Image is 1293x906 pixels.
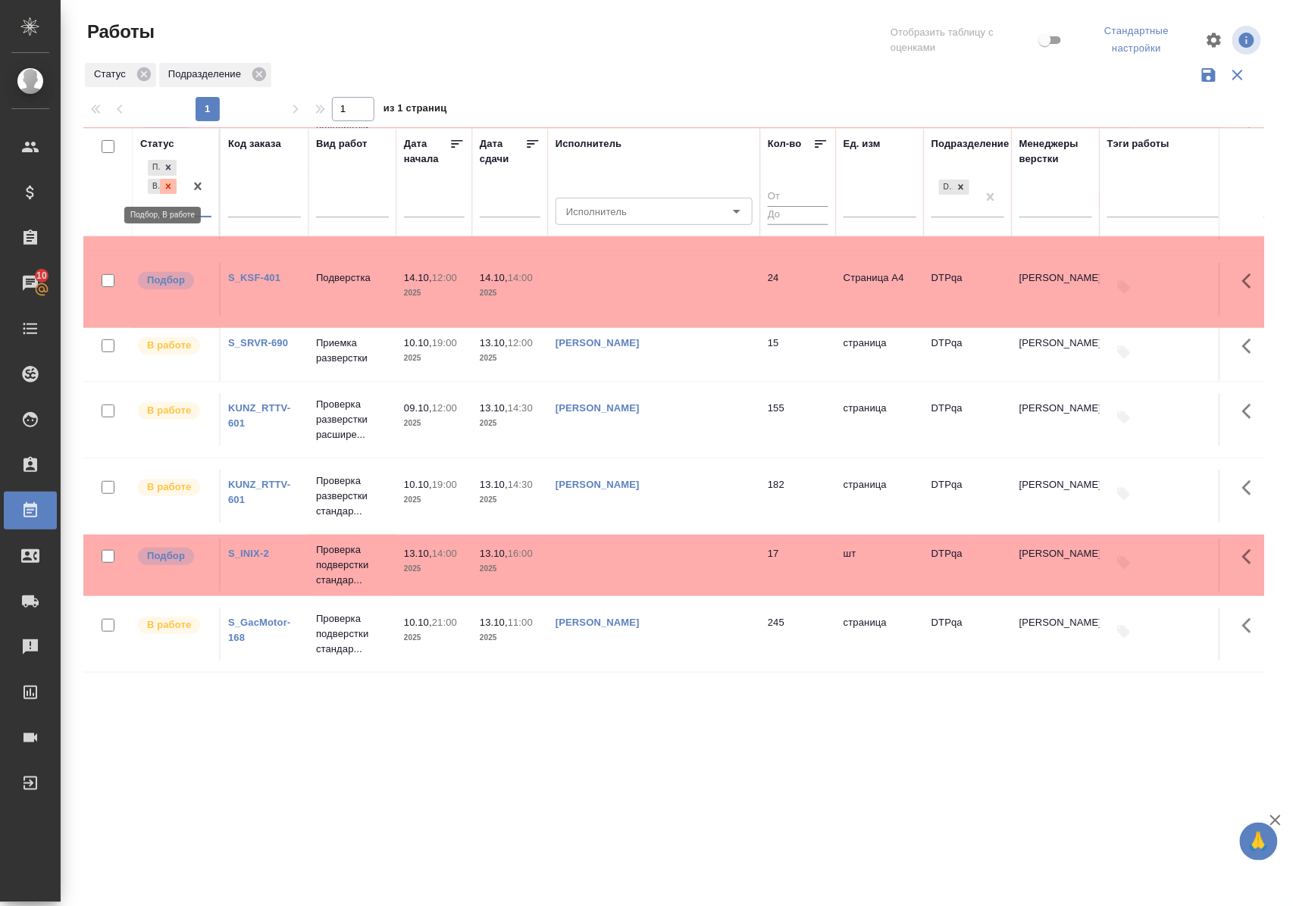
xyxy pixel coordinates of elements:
td: 245 [760,608,836,661]
div: Статус [85,63,156,87]
td: 17 [760,539,836,592]
p: [PERSON_NAME] [1019,477,1092,492]
button: Здесь прячутся важные кнопки [1233,539,1270,575]
p: 13.10, [480,337,508,348]
td: страница [836,608,924,661]
div: Статус [140,136,174,152]
p: 14:30 [508,402,533,414]
p: 2025 [404,351,465,366]
p: 13.10, [480,548,508,559]
p: 21:00 [432,617,457,628]
div: Подразделение [931,136,1010,152]
p: Проверка подверстки стандар... [316,542,389,588]
p: 10.10, [404,337,432,348]
button: Здесь прячутся важные кнопки [1233,393,1270,430]
td: 15 [760,328,836,381]
button: 🙏 [1240,823,1278,861]
button: Сбросить фильтры [1223,61,1252,89]
p: 2025 [404,630,465,645]
button: Добавить тэги [1107,270,1141,304]
p: 2025 [404,286,465,301]
div: Исполнитель [556,136,622,152]
div: Менеджеры верстки [1019,136,1092,167]
p: 2025 [480,416,540,431]
p: В работе [147,338,191,353]
button: Здесь прячутся важные кнопки [1233,470,1270,506]
button: Добавить тэги [1107,336,1141,369]
p: 2025 [480,286,540,301]
div: Можно подбирать исполнителей [136,270,211,291]
p: Статус [94,67,131,82]
div: Подбор [148,160,160,176]
p: 2025 [480,561,540,576]
p: Приемка разверстки [316,336,389,366]
button: Сохранить фильтры [1194,61,1223,89]
td: DTPqa [924,470,1012,523]
a: [PERSON_NAME] [556,402,640,414]
td: DTPqa [924,263,1012,316]
a: [PERSON_NAME] [556,479,640,490]
p: Проверка разверстки стандар... [316,473,389,519]
a: KUNZ_RTTV-601 [228,402,290,429]
div: Код заказа [228,136,281,152]
div: Ед. изм [844,136,881,152]
p: 13.10, [404,548,432,559]
p: 12:00 [432,272,457,283]
p: [PERSON_NAME] [1019,546,1092,561]
p: [PERSON_NAME] [1019,401,1092,416]
div: Дата сдачи [480,136,525,167]
input: До [768,206,828,225]
p: Проверка подверстки стандар... [316,611,389,657]
p: Подразделение [168,67,246,82]
button: Open [726,201,747,222]
p: В работе [147,403,191,418]
td: страница [836,470,924,523]
div: Можно подбирать исполнителей [136,546,211,567]
button: Добавить тэги [1107,401,1141,434]
td: 182 [760,470,836,523]
div: Исполнитель выполняет работу [136,336,211,356]
p: 14:00 [508,272,533,283]
p: 14:00 [432,548,457,559]
a: 10 [4,264,57,302]
span: Посмотреть информацию [1232,26,1264,55]
p: 14.10, [404,272,432,283]
div: Исполнитель выполняет работу [136,615,211,636]
td: DTPqa [924,539,1012,592]
div: DTPqa [938,178,971,197]
td: 24 [760,263,836,316]
p: 13.10, [480,402,508,414]
div: Тэги работы [1107,136,1169,152]
p: Подбор [147,273,185,288]
div: Кол-во [768,136,802,152]
button: Здесь прячутся важные кнопки [1233,328,1270,364]
p: 11:00 [508,617,533,628]
p: 12:00 [432,402,457,414]
input: От [768,188,828,207]
p: 13.10, [480,617,508,628]
span: Отобразить таблицу с оценками [891,25,1035,55]
div: Дата начала [404,136,449,167]
a: S_SRVR-690 [228,337,288,348]
p: 2025 [404,492,465,508]
span: Работы [83,20,155,44]
p: 14:30 [508,479,533,490]
p: Подбор [147,548,185,564]
button: Здесь прячутся важные кнопки [1233,608,1270,644]
span: Настроить таблицу [1196,22,1232,58]
span: 🙏 [1246,826,1272,858]
div: DTPqa [939,180,953,195]
div: Исполнитель выполняет работу [136,477,211,498]
a: KUNZ_RTTV-601 [228,479,290,505]
td: Страница А4 [836,263,924,316]
p: [PERSON_NAME] [1019,336,1092,351]
p: 2025 [480,492,540,508]
button: Добавить тэги [1107,546,1141,580]
p: 2025 [480,630,540,645]
button: Добавить тэги [1107,477,1141,511]
button: Здесь прячутся важные кнопки [1233,263,1270,299]
p: Проверка разверстки расшире... [316,397,389,442]
td: DTPqa [924,328,1012,381]
td: шт [836,539,924,592]
p: Подверстка [316,270,389,286]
